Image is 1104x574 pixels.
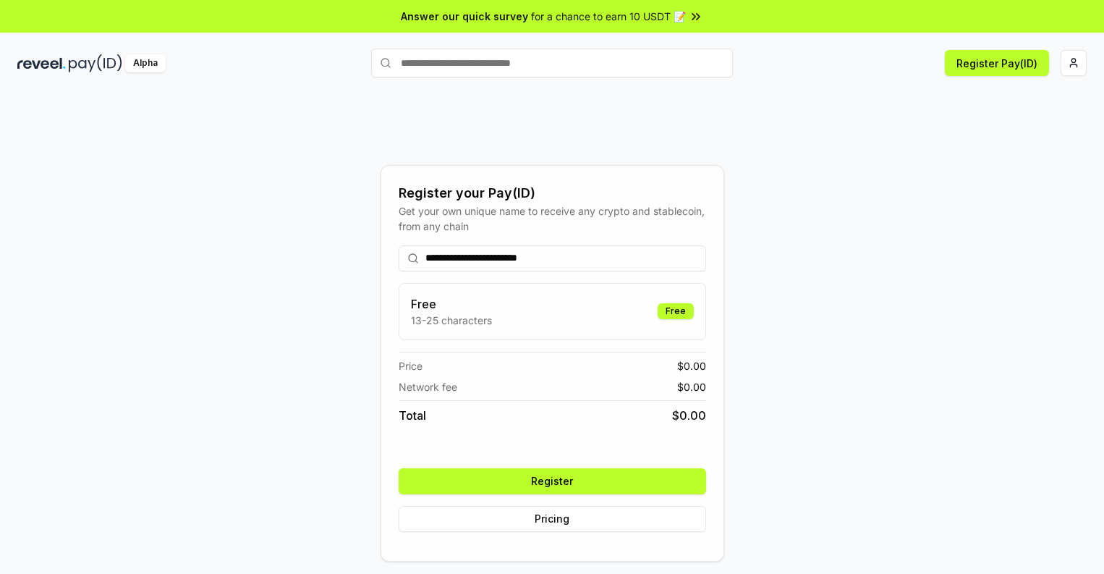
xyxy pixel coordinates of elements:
[17,54,66,72] img: reveel_dark
[677,379,706,394] span: $ 0.00
[399,358,423,373] span: Price
[125,54,166,72] div: Alpha
[399,468,706,494] button: Register
[531,9,686,24] span: for a chance to earn 10 USDT 📝
[677,358,706,373] span: $ 0.00
[672,407,706,424] span: $ 0.00
[658,303,694,319] div: Free
[411,295,492,313] h3: Free
[399,183,706,203] div: Register your Pay(ID)
[69,54,122,72] img: pay_id
[399,506,706,532] button: Pricing
[401,9,528,24] span: Answer our quick survey
[399,203,706,234] div: Get your own unique name to receive any crypto and stablecoin, from any chain
[399,407,426,424] span: Total
[945,50,1049,76] button: Register Pay(ID)
[411,313,492,328] p: 13-25 characters
[399,379,457,394] span: Network fee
